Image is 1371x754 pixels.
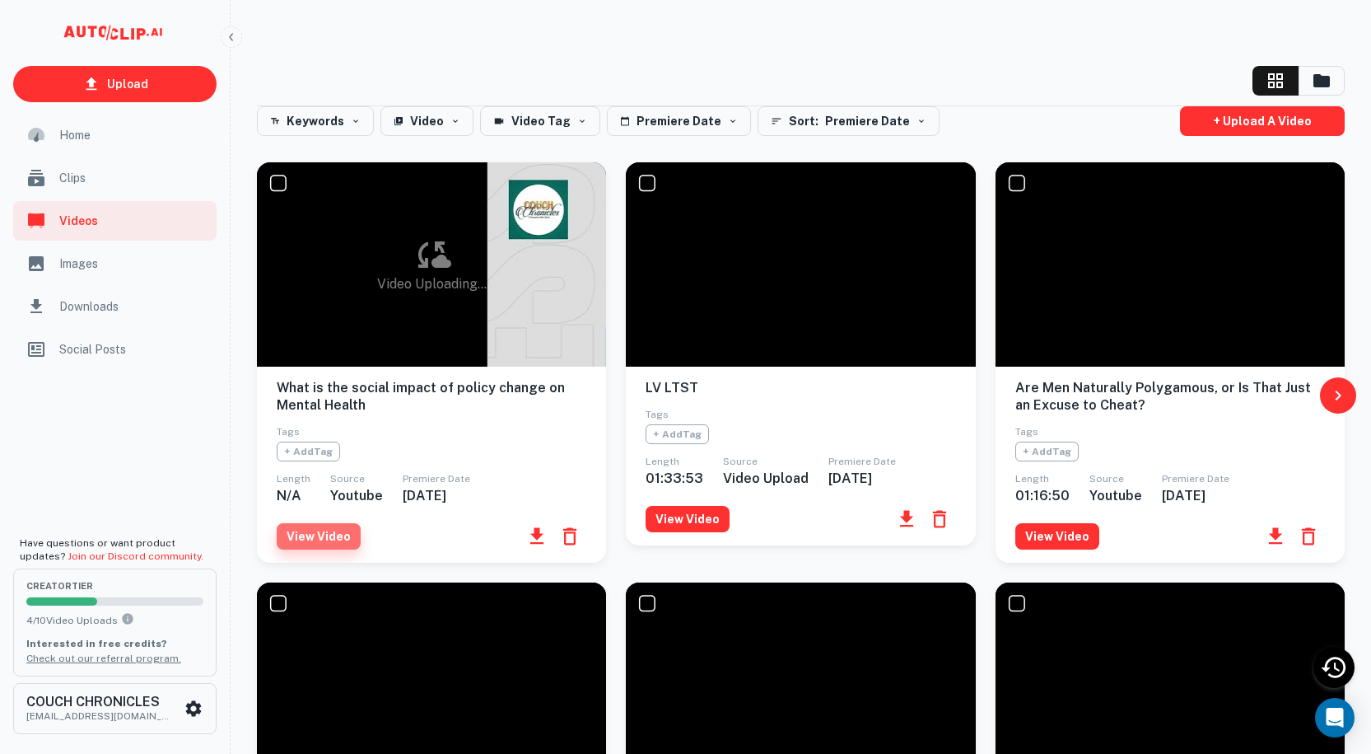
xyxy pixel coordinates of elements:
span: Length [646,456,679,467]
h6: Video Upload [723,471,809,486]
h6: [DATE] [828,471,896,486]
button: View Video [646,506,730,532]
h6: What is the social impact of policy change on Mental Health [277,380,586,414]
span: Images [59,255,207,273]
div: Video Uploading... [377,235,487,294]
a: Videos [13,201,217,241]
button: View Video [1015,523,1099,550]
div: Open Intercom Messenger [1315,698,1355,738]
span: Tags [277,426,300,438]
div: Recent Activity [1313,647,1355,688]
a: + Upload a video [1180,106,1345,136]
span: Home [59,126,207,144]
span: Source [1089,473,1124,485]
span: + Add Tag [1015,442,1079,461]
a: Upload [13,66,217,102]
p: [EMAIL_ADDRESS][DOMAIN_NAME] [26,709,175,724]
p: 4 / 10 Video Uploads [26,612,203,628]
button: Keywords [257,106,374,136]
button: Sort: Premiere Date [758,106,940,136]
span: Clips [59,169,207,187]
h6: LV LTST [646,380,955,397]
h6: 01:33:53 [646,471,703,486]
span: Videos [59,212,207,230]
button: Premiere Date [607,106,751,136]
span: Length [1015,473,1049,485]
a: Join our Discord community. [68,550,203,562]
a: Social Posts [13,330,217,369]
p: Upload [107,75,148,93]
span: Premiere Date [403,473,470,485]
span: Length [277,473,310,485]
span: Premiere Date [828,456,896,467]
h6: 01:16:50 [1015,488,1070,503]
a: Check out our referral program. [26,653,181,664]
button: Video [380,106,473,136]
span: Sort: [789,111,818,131]
span: creator Tier [26,582,203,591]
button: Video Tag [480,106,600,136]
button: View Video [277,523,361,550]
a: Home [13,115,217,155]
h6: Are Men Naturally Polygamous, or Is That Just an Excuse to Cheat? [1015,380,1325,414]
span: + Add Tag [646,424,709,444]
span: Downloads [59,297,207,316]
h6: youtube [330,488,383,503]
span: Source [723,456,758,467]
a: Downloads [13,287,217,326]
span: Tags [1015,426,1038,438]
h6: COUCH CHRONICLES [26,695,175,709]
h6: [DATE] [1162,488,1229,503]
h6: [DATE] [403,488,470,503]
span: Premiere Date [825,111,910,131]
span: Source [330,473,365,485]
h6: N/A [277,488,310,503]
span: Have questions or want product updates? [20,537,203,562]
span: Social Posts [59,340,207,358]
button: creatorTier4/10Video UploadsYou can upload 10 videos per month on the creator tier. Upgrade to up... [13,569,217,676]
span: Premiere Date [1162,473,1229,485]
span: Tags [646,409,669,420]
h6: youtube [1089,488,1142,503]
button: COUCH CHRONICLES[EMAIL_ADDRESS][DOMAIN_NAME] [13,683,217,734]
a: Clips [13,158,217,198]
span: + Add Tag [277,442,340,461]
svg: You can upload 10 videos per month on the creator tier. Upgrade to upload more. [121,612,134,625]
p: Interested in free credits? [26,636,203,651]
a: Images [13,244,217,283]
